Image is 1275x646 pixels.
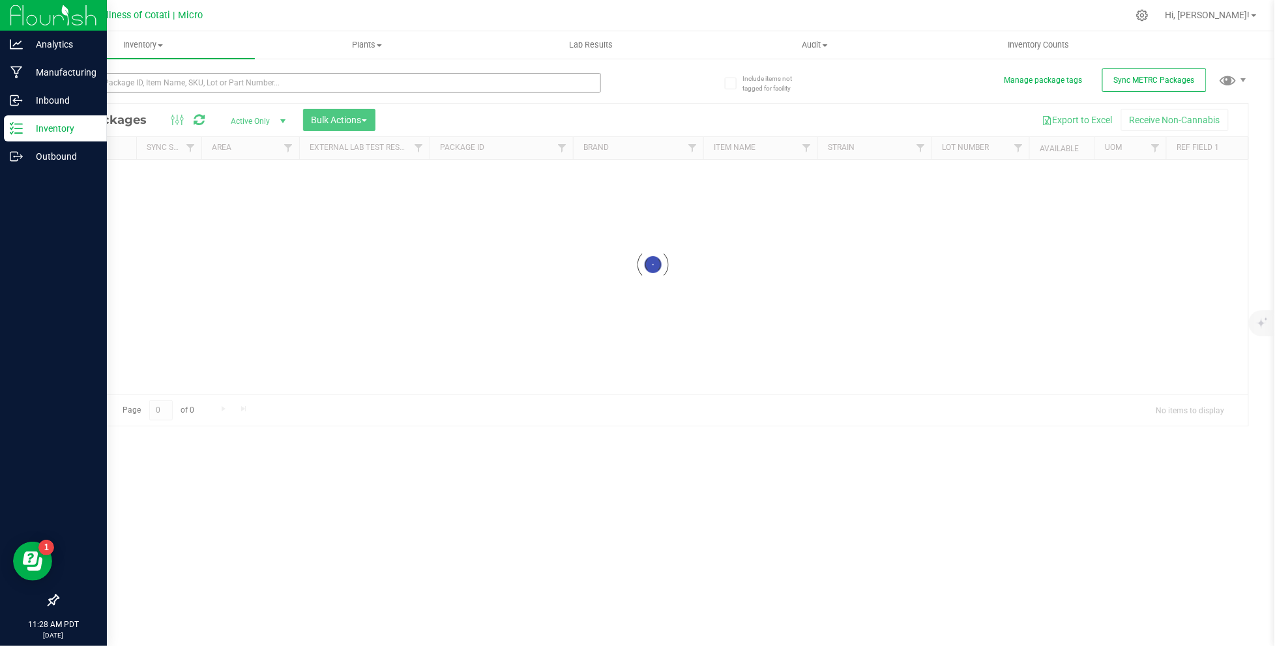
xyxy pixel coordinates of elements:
[927,31,1150,59] a: Inventory Counts
[31,31,255,59] a: Inventory
[703,31,926,59] a: Audit
[10,150,23,163] inline-svg: Outbound
[990,39,1087,51] span: Inventory Counts
[742,74,808,93] span: Include items not tagged for facility
[10,122,23,135] inline-svg: Inventory
[23,149,101,164] p: Outbound
[1114,76,1195,85] span: Sync METRC Packages
[23,121,101,136] p: Inventory
[1134,9,1150,22] div: Manage settings
[23,65,101,80] p: Manufacturing
[551,39,630,51] span: Lab Results
[255,31,478,59] a: Plants
[31,39,255,51] span: Inventory
[63,10,203,21] span: Mercy Wellness of Cotati | Micro
[256,39,478,51] span: Plants
[1004,75,1083,86] button: Manage package tags
[1165,10,1250,20] span: Hi, [PERSON_NAME]!
[6,630,101,640] p: [DATE]
[10,94,23,107] inline-svg: Inbound
[10,38,23,51] inline-svg: Analytics
[23,93,101,108] p: Inbound
[38,540,54,555] iframe: Resource center unread badge
[6,619,101,630] p: 11:28 AM PDT
[479,31,703,59] a: Lab Results
[10,66,23,79] inline-svg: Manufacturing
[23,37,101,52] p: Analytics
[13,542,52,581] iframe: Resource center
[57,73,601,93] input: Search Package ID, Item Name, SKU, Lot or Part Number...
[1102,68,1207,92] button: Sync METRC Packages
[703,39,926,51] span: Audit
